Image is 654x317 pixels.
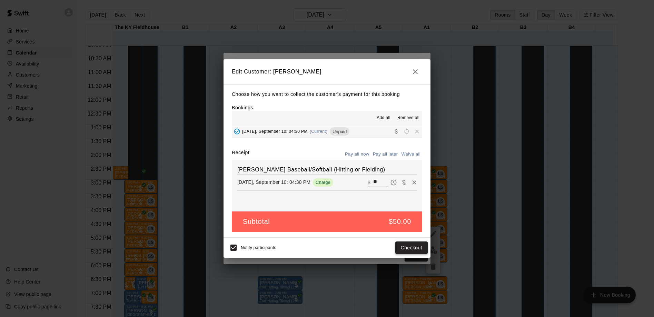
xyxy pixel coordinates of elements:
[399,179,409,185] span: Waive payment
[224,59,430,84] h2: Edit Customer: [PERSON_NAME]
[402,129,412,134] span: Reschedule
[377,115,390,121] span: Add all
[343,149,371,160] button: Pay all now
[373,112,395,123] button: Add all
[310,129,328,134] span: (Current)
[313,180,333,185] span: Charge
[237,179,310,186] p: [DATE], September 10: 04:30 PM
[232,126,242,137] button: Added - Collect Payment
[389,217,411,226] h5: $50.00
[232,105,253,110] label: Bookings
[395,112,422,123] button: Remove all
[409,177,419,188] button: Remove
[241,245,276,250] span: Notify participants
[371,149,400,160] button: Pay all later
[397,115,419,121] span: Remove all
[395,241,428,254] button: Checkout
[232,90,422,99] p: Choose how you want to collect the customer's payment for this booking
[243,217,270,226] h5: Subtotal
[330,129,349,134] span: Unpaid
[399,149,422,160] button: Waive all
[388,179,399,185] span: Pay later
[391,129,402,134] span: Collect payment
[232,125,422,138] button: Added - Collect Payment[DATE], September 10: 04:30 PM(Current)UnpaidCollect paymentRescheduleRemove
[232,149,249,160] label: Receipt
[412,129,422,134] span: Remove
[237,165,417,174] h6: [PERSON_NAME] Baseball/Softball (Hitting or Fielding)
[368,179,370,186] p: $
[242,129,308,134] span: [DATE], September 10: 04:30 PM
